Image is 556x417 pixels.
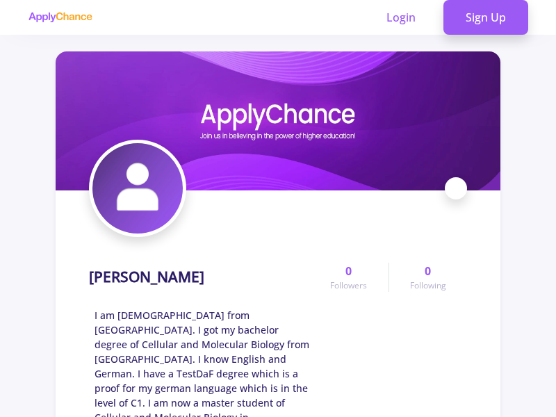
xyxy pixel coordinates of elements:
[56,51,500,190] img: Kasra Kermanshahchicover image
[389,263,467,292] a: 0Following
[425,263,431,279] span: 0
[92,143,183,234] img: Kasra Kermanshahchiavatar
[330,279,367,292] span: Followers
[89,268,204,286] h1: [PERSON_NAME]
[410,279,446,292] span: Following
[309,263,388,292] a: 0Followers
[345,263,352,279] span: 0
[28,12,92,23] img: applychance logo text only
